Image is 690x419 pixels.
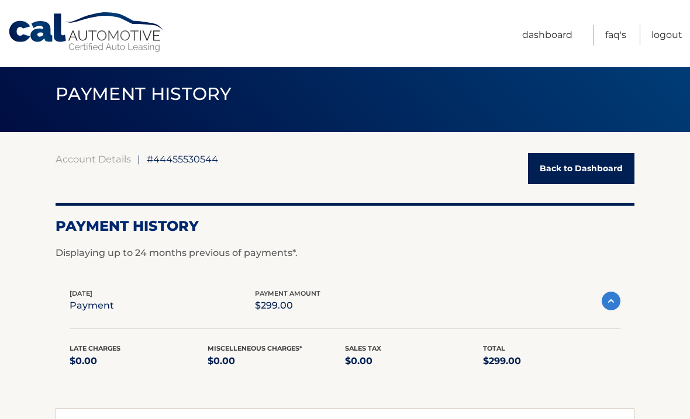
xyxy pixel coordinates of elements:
[56,153,131,165] a: Account Details
[147,153,218,165] span: #44455530544
[208,344,302,352] span: Miscelleneous Charges*
[70,289,92,297] span: [DATE]
[255,297,320,314] p: $299.00
[137,153,140,165] span: |
[528,153,634,184] a: Back to Dashboard
[70,344,120,352] span: Late Charges
[8,12,165,53] a: Cal Automotive
[70,297,114,314] p: payment
[602,292,620,310] img: accordion-active.svg
[56,83,232,105] span: PAYMENT HISTORY
[255,289,320,297] span: payment amount
[651,25,682,46] a: Logout
[70,353,208,369] p: $0.00
[208,353,346,369] p: $0.00
[605,25,626,46] a: FAQ's
[483,344,505,352] span: Total
[522,25,572,46] a: Dashboard
[483,353,621,369] p: $299.00
[345,353,483,369] p: $0.00
[345,344,381,352] span: Sales Tax
[56,217,634,235] h2: Payment History
[56,246,634,260] p: Displaying up to 24 months previous of payments*.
